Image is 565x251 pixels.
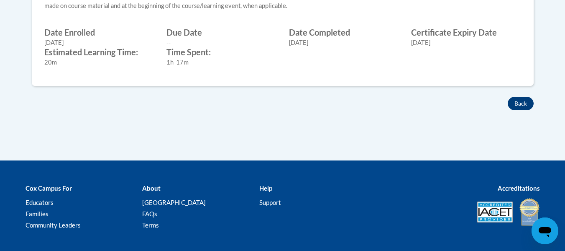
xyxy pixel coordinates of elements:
a: [GEOGRAPHIC_DATA] [142,199,206,206]
img: Accredited IACET® Provider [477,202,513,223]
div: [DATE] [44,38,154,47]
iframe: Button to launch messaging window [532,217,558,244]
a: Educators [26,199,54,206]
label: Date Enrolled [44,28,154,37]
a: FAQs [142,210,157,217]
div: 1h 17m [166,58,276,67]
label: Certificate Expiry Date [411,28,521,37]
label: Estimated Learning Time: [44,47,154,57]
div: [DATE] [411,38,521,47]
div: [DATE] [289,38,399,47]
a: Terms [142,221,159,229]
div: -- [166,38,276,47]
a: Families [26,210,49,217]
div: 20m [44,58,154,67]
a: Community Leaders [26,221,81,229]
b: Cox Campus For [26,184,72,192]
a: Support [259,199,281,206]
img: IDA® Accredited [519,197,540,227]
b: About [142,184,161,192]
b: Accreditations [498,184,540,192]
label: Time Spent: [166,47,276,57]
b: Help [259,184,272,192]
button: Back [508,97,534,110]
label: Date Completed [289,28,399,37]
label: Due Date [166,28,276,37]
